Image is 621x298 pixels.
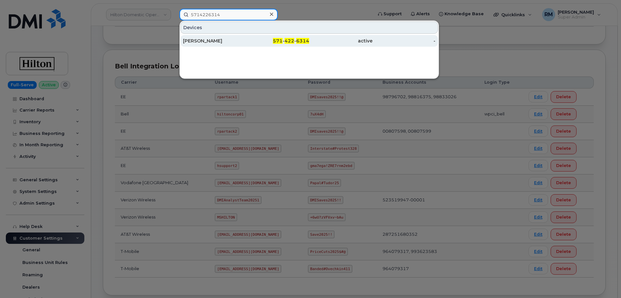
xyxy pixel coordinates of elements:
div: [PERSON_NAME] [183,38,246,44]
span: 6314 [296,38,309,44]
div: - - [246,38,310,44]
a: [PERSON_NAME]571-422-6314active- [180,35,438,47]
div: active [309,38,372,44]
div: - [372,38,436,44]
input: Find something... [179,9,278,20]
iframe: Messenger Launcher [593,270,616,293]
div: Devices [180,21,438,34]
span: 422 [285,38,294,44]
span: 571 [273,38,283,44]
